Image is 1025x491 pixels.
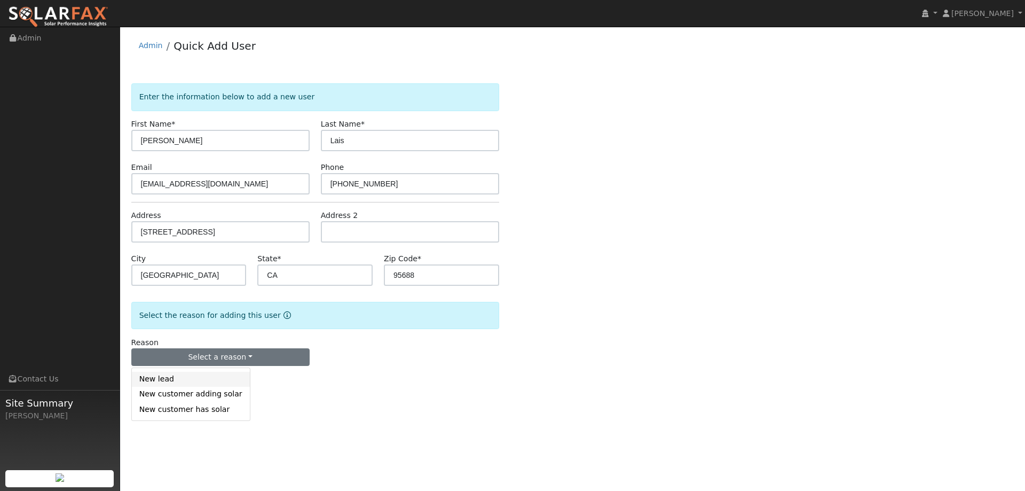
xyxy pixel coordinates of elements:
[384,253,421,264] label: Zip Code
[257,253,281,264] label: State
[8,6,108,28] img: SolarFax
[5,396,114,410] span: Site Summary
[5,410,114,422] div: [PERSON_NAME]
[278,254,281,263] span: Required
[131,253,146,264] label: City
[951,9,1014,18] span: [PERSON_NAME]
[56,473,64,482] img: retrieve
[131,210,161,221] label: Address
[171,120,175,128] span: Required
[132,387,250,402] a: New customer adding solar
[132,402,250,417] a: New customer has solar
[321,210,358,221] label: Address 2
[174,40,256,52] a: Quick Add User
[321,162,344,173] label: Phone
[361,120,365,128] span: Required
[131,162,152,173] label: Email
[131,119,176,130] label: First Name
[131,83,499,111] div: Enter the information below to add a new user
[131,302,499,329] div: Select the reason for adding this user
[139,41,163,50] a: Admin
[281,311,291,319] a: Reason for new user
[132,372,250,387] a: New lead
[131,348,310,367] button: Select a reason
[131,337,159,348] label: Reason
[417,254,421,263] span: Required
[321,119,365,130] label: Last Name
